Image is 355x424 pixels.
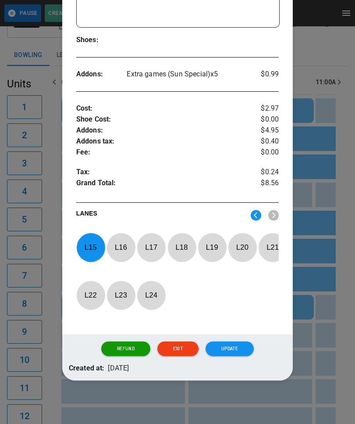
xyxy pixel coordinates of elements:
[245,167,279,178] p: $0.24
[245,69,279,79] p: $0.99
[106,237,135,258] p: L 16
[245,147,279,158] p: $0.00
[108,363,129,374] p: [DATE]
[101,341,150,356] button: Refund
[76,237,105,258] p: L 15
[76,285,105,305] p: L 22
[245,114,279,125] p: $0.00
[198,237,227,258] p: L 19
[167,237,196,258] p: L 18
[76,35,127,46] p: Shoes :
[258,237,287,258] p: L 21
[76,178,245,191] p: Grand Total :
[76,147,245,158] p: Fee :
[127,69,245,79] p: Extra games (Sun Special) x 5
[76,69,127,80] p: Addons :
[157,341,199,356] button: Exit
[228,237,257,258] p: L 20
[106,285,135,305] p: L 23
[76,136,245,147] p: Addons tax :
[76,103,245,114] p: Cost :
[76,167,245,178] p: Tax :
[137,237,166,258] p: L 17
[76,125,245,136] p: Addons :
[69,363,105,374] p: Created at:
[251,210,261,221] img: left2.png
[245,178,279,191] p: $8.56
[245,125,279,136] p: $4.95
[76,209,244,221] p: LANES
[268,210,279,221] img: right2.png
[206,341,254,356] button: Update
[76,114,245,125] p: Shoe Cost :
[245,103,279,114] p: $2.97
[245,136,279,147] p: $0.40
[137,285,166,305] p: L 24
